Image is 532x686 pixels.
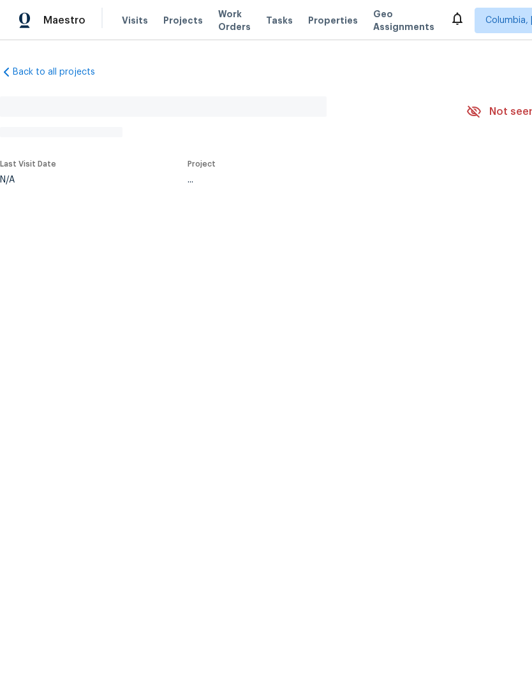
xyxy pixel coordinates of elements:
[373,8,434,33] span: Geo Assignments
[188,175,432,184] div: ...
[163,14,203,27] span: Projects
[122,14,148,27] span: Visits
[188,160,216,168] span: Project
[43,14,85,27] span: Maestro
[266,16,293,25] span: Tasks
[308,14,358,27] span: Properties
[218,8,251,33] span: Work Orders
